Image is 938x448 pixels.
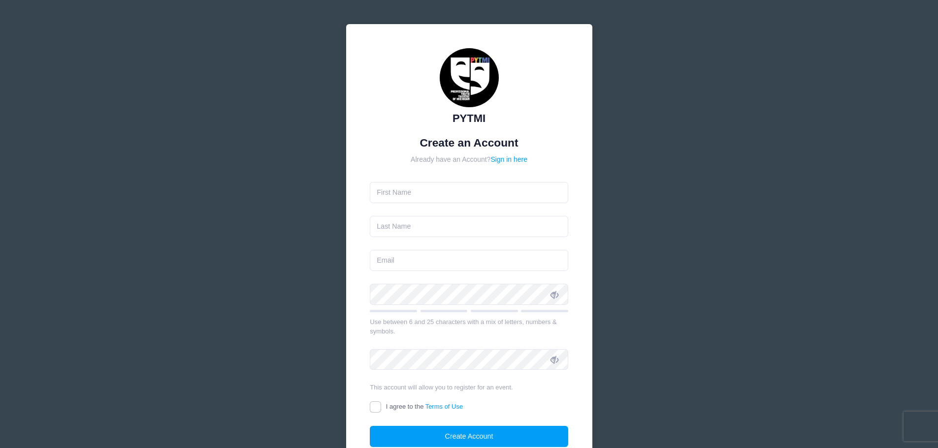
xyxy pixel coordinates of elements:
span: I agree to the [386,403,463,410]
a: Terms of Use [425,403,463,410]
input: I agree to theTerms of Use [370,401,381,413]
div: PYTMI [370,110,568,126]
a: Sign in here [490,155,527,163]
input: First Name [370,182,568,203]
div: Already have an Account? [370,154,568,165]
input: Last Name [370,216,568,237]
div: Use between 6 and 25 characters with a mix of letters, numbers & symbols. [370,317,568,336]
div: This account will allow you to register for an event. [370,383,568,392]
h1: Create an Account [370,136,568,149]
button: Create Account [370,426,568,447]
img: PYTMI [440,48,499,107]
input: Email [370,250,568,271]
